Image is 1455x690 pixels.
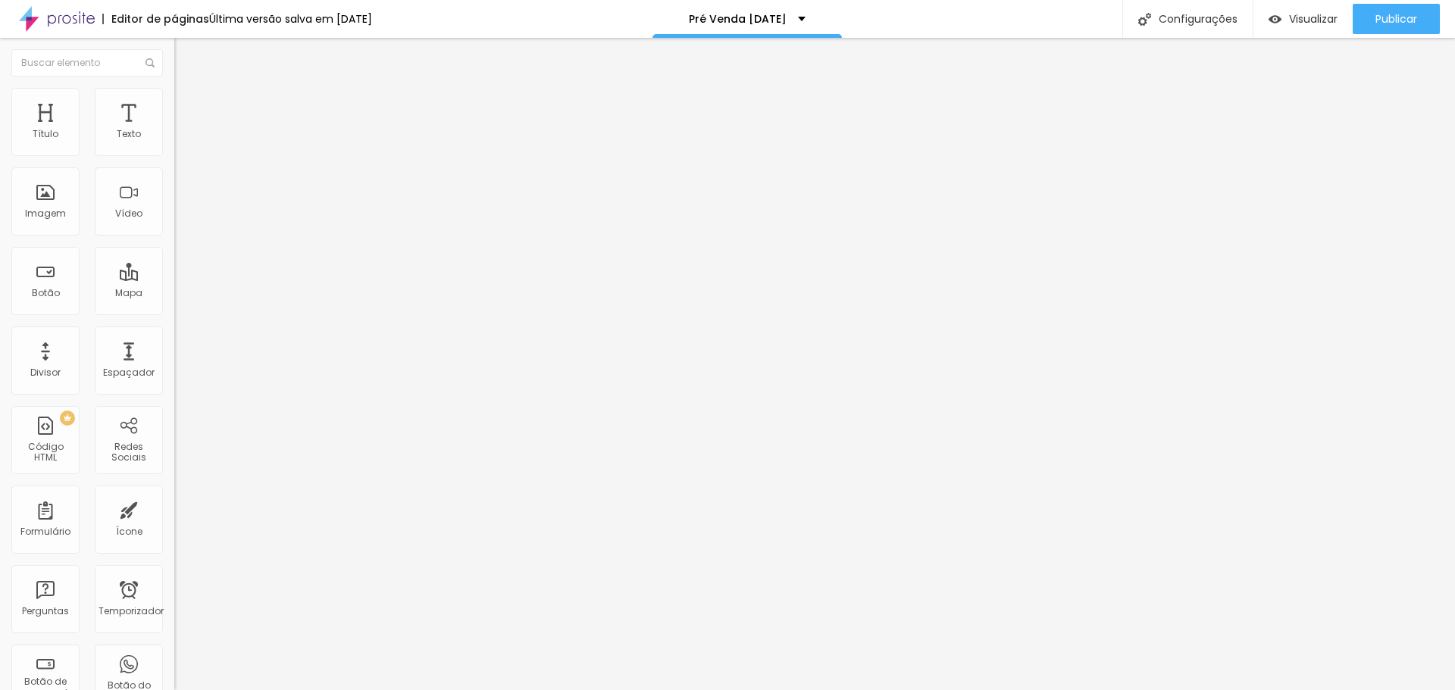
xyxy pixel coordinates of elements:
font: Imagem [25,207,66,220]
img: view-1.svg [1269,13,1281,26]
font: Espaçador [103,366,155,379]
font: Vídeo [115,207,142,220]
iframe: Editor [174,38,1455,690]
font: Publicar [1375,11,1417,27]
font: Botão [32,286,60,299]
font: Formulário [20,525,70,538]
font: Ícone [116,525,142,538]
input: Buscar elemento [11,49,163,76]
font: Mapa [115,286,142,299]
font: Configurações [1159,11,1238,27]
font: Temporizador [99,604,164,617]
font: Divisor [30,366,61,379]
font: Redes Sociais [111,440,146,464]
font: Editor de páginas [111,11,209,27]
img: Ícone [145,58,155,67]
img: Ícone [1138,13,1151,26]
font: Texto [117,127,141,140]
font: Título [33,127,58,140]
font: Código HTML [28,440,64,464]
font: Visualizar [1289,11,1338,27]
font: Perguntas [22,604,69,617]
button: Visualizar [1253,4,1353,34]
font: Última versão salva em [DATE] [209,11,372,27]
button: Publicar [1353,4,1440,34]
font: Pré Venda [DATE] [689,11,787,27]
